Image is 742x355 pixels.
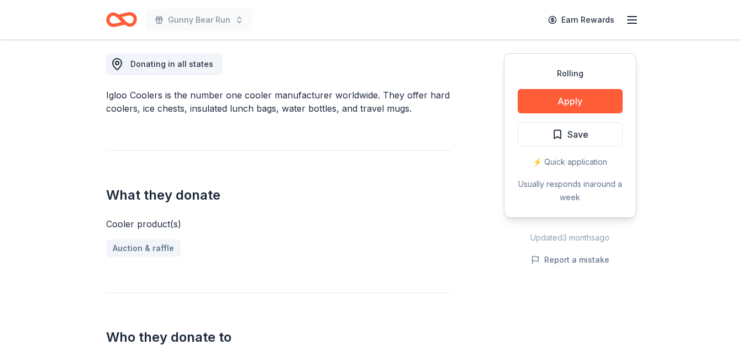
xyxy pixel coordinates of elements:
[504,231,636,244] div: Updated 3 months ago
[518,177,623,204] div: Usually responds in around a week
[146,9,252,31] button: Gunny Bear Run
[531,253,609,267] button: Report a mistake
[106,186,451,204] h2: What they donate
[106,217,451,231] div: Cooler product(s)
[518,122,623,147] button: Save
[567,127,588,142] span: Save
[541,10,621,30] a: Earn Rewards
[106,328,451,346] h2: Who they donate to
[106,88,451,115] div: Igloo Coolers is the number one cooler manufacturer worldwide. They offer hard coolers, ice chest...
[106,239,181,257] a: Auction & raffle
[106,7,137,33] a: Home
[130,59,213,69] span: Donating in all states
[518,67,623,80] div: Rolling
[518,155,623,169] div: ⚡️ Quick application
[518,89,623,113] button: Apply
[168,13,230,27] span: Gunny Bear Run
